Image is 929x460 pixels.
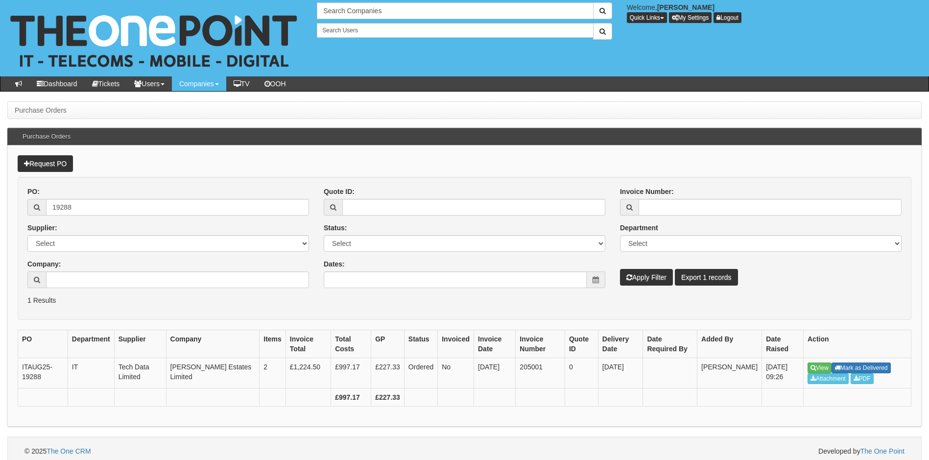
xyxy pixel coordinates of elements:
[619,2,929,23] div: Welcome,
[851,373,874,384] a: PDF
[18,330,68,358] th: PO
[620,269,673,286] button: Apply Filter
[404,358,437,388] td: Ordered
[260,358,286,388] td: 2
[29,76,85,91] a: Dashboard
[832,363,891,373] a: Mark as Delivered
[114,330,166,358] th: Supplier
[317,2,593,19] input: Search Companies
[68,330,114,358] th: Department
[286,330,331,358] th: Invoice Total
[27,223,57,233] label: Supplier:
[331,330,371,358] th: Total Costs
[620,187,674,196] label: Invoice Number:
[598,330,643,358] th: Delivery Date
[565,358,598,388] td: 0
[260,330,286,358] th: Items
[818,446,905,456] span: Developed by
[762,330,804,358] th: Date Raised
[47,447,91,455] a: The One CRM
[24,447,91,455] span: © 2025
[27,295,902,305] p: 1 Results
[697,358,762,388] td: [PERSON_NAME]
[324,187,355,196] label: Quote ID:
[669,12,712,23] a: My Settings
[620,223,658,233] label: Department
[371,388,405,406] th: £227.33
[762,358,804,388] td: [DATE] 09:26
[317,23,593,38] input: Search Users
[675,269,738,286] a: Export 1 records
[331,388,371,406] th: £997.17
[324,259,345,269] label: Dates:
[598,358,643,388] td: [DATE]
[331,358,371,388] td: £997.17
[68,358,114,388] td: IT
[516,358,565,388] td: 205001
[438,358,474,388] td: No
[324,223,347,233] label: Status:
[371,358,405,388] td: £227.33
[85,76,127,91] a: Tickets
[714,12,741,23] a: Logout
[27,259,61,269] label: Company:
[474,330,516,358] th: Invoice Date
[565,330,598,358] th: Quote ID
[286,358,331,388] td: £1,224.50
[804,330,911,358] th: Action
[657,3,715,11] b: [PERSON_NAME]
[516,330,565,358] th: Invoice Number
[15,105,67,115] li: Purchase Orders
[226,76,257,91] a: TV
[627,12,667,23] button: Quick Links
[371,330,405,358] th: GP
[808,363,832,373] a: View
[114,358,166,388] td: Tech Data Limited
[697,330,762,358] th: Added By
[643,330,697,358] th: Date Required By
[404,330,437,358] th: Status
[18,128,75,145] h3: Purchase Orders
[127,76,172,91] a: Users
[172,76,226,91] a: Companies
[438,330,474,358] th: Invoiced
[18,155,73,172] a: Request PO
[166,358,260,388] td: [PERSON_NAME] Estates Limited
[27,187,40,196] label: PO:
[474,358,516,388] td: [DATE]
[166,330,260,358] th: Company
[18,358,68,388] td: ITAUG25-19288
[860,447,905,455] a: The One Point
[808,373,849,384] a: Attachment
[257,76,293,91] a: OOH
